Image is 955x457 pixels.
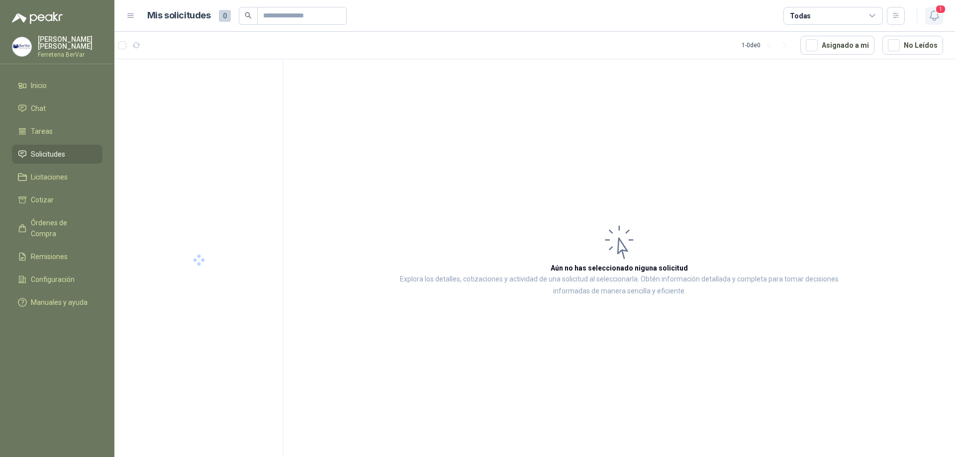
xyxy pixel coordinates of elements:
button: No Leídos [882,36,943,55]
a: Tareas [12,122,102,141]
span: Solicitudes [31,149,65,160]
span: Configuración [31,274,75,285]
h3: Aún no has seleccionado niguna solicitud [551,263,688,274]
span: Licitaciones [31,172,68,183]
span: Cotizar [31,194,54,205]
a: Órdenes de Compra [12,213,102,243]
a: Inicio [12,76,102,95]
span: Remisiones [31,251,68,262]
span: Tareas [31,126,53,137]
button: Asignado a mi [800,36,874,55]
span: 0 [219,10,231,22]
p: Explora los detalles, cotizaciones y actividad de una solicitud al seleccionarla. Obtén informaci... [383,274,856,297]
a: Solicitudes [12,145,102,164]
a: Chat [12,99,102,118]
span: Órdenes de Compra [31,217,93,239]
div: Todas [790,10,811,21]
p: Ferreteria BerVar [38,52,102,58]
a: Configuración [12,270,102,289]
a: Remisiones [12,247,102,266]
div: 1 - 0 de 0 [742,37,792,53]
a: Licitaciones [12,168,102,186]
a: Manuales y ayuda [12,293,102,312]
span: Chat [31,103,46,114]
span: Manuales y ayuda [31,297,88,308]
img: Logo peakr [12,12,63,24]
a: Cotizar [12,190,102,209]
span: Inicio [31,80,47,91]
img: Company Logo [12,37,31,56]
button: 1 [925,7,943,25]
p: [PERSON_NAME] [PERSON_NAME] [38,36,102,50]
span: 1 [935,4,946,14]
h1: Mis solicitudes [147,8,211,23]
span: search [245,12,252,19]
